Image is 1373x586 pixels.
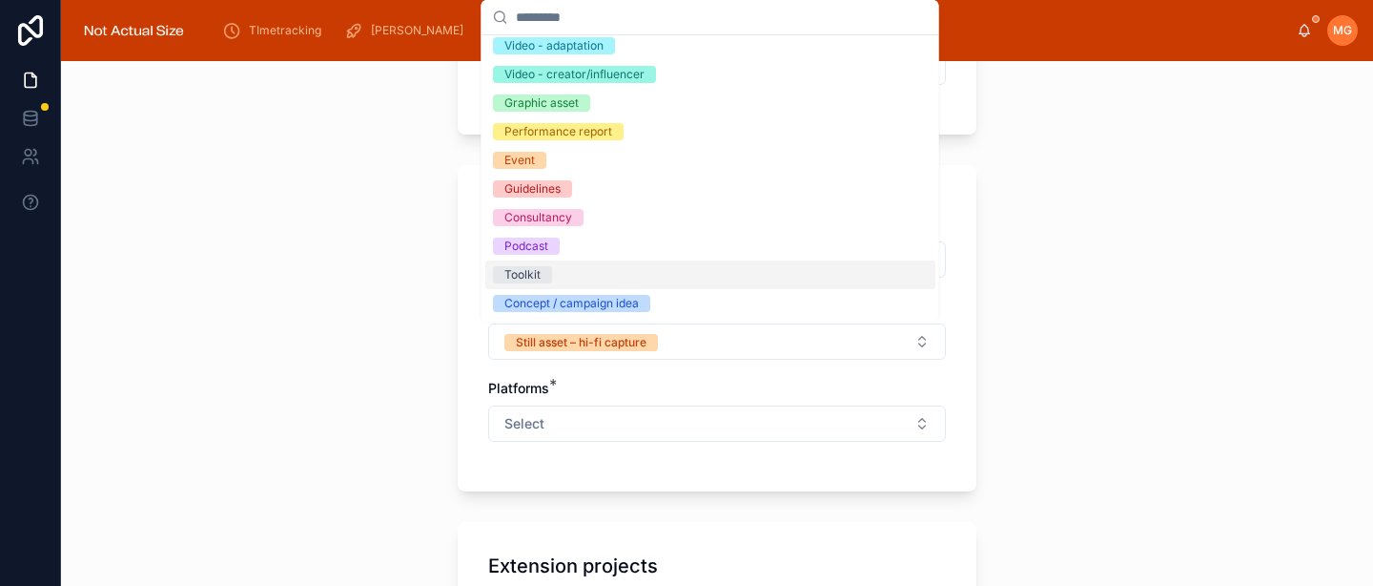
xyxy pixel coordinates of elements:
[207,10,1297,52] div: scrollable content
[504,152,535,169] div: Event
[1333,23,1352,38] span: MG
[504,94,579,112] div: Graphic asset
[504,37,604,54] div: Video - adaptation
[504,414,544,433] span: Select
[488,380,549,396] span: Platforms
[76,15,192,46] img: App logo
[504,238,548,255] div: Podcast
[516,334,646,351] div: Still asset – hi-fi capture
[504,180,561,198] div: Guidelines
[216,13,335,48] a: TImetracking
[488,553,658,579] h1: Extension projects
[504,123,612,140] div: Performance report
[504,332,658,351] button: Unselect STILL_ASSET_HI_FI_CAPTURE
[482,35,939,322] div: Suggestions
[504,209,572,226] div: Consultancy
[249,23,321,38] span: TImetracking
[488,324,946,360] button: Select Button
[488,406,946,442] button: Select Button
[371,23,463,38] span: [PERSON_NAME]
[504,295,639,312] div: Concept / campaign idea
[504,266,541,283] div: Toolkit
[504,66,645,83] div: Video - creator/influencer
[338,13,477,48] a: [PERSON_NAME]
